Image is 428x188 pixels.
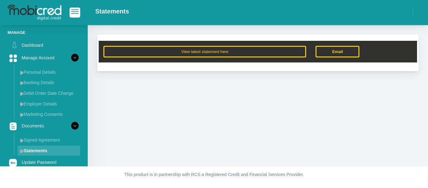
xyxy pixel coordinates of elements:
[18,99,80,109] a: Employer Details
[18,146,80,156] a: Statements
[20,149,23,153] img: menu arrow
[20,102,23,106] img: menu arrow
[18,88,80,98] a: Debit Order Date Change
[20,138,23,142] img: menu arrow
[20,113,23,117] img: menu arrow
[8,120,80,132] a: Documents
[8,156,80,168] a: Update Password
[18,135,80,145] a: Signed Agreement
[18,109,80,119] a: Marketing Consents
[316,46,359,57] a: Email
[20,81,23,85] img: menu arrow
[8,52,80,64] a: Manage Account
[95,8,129,15] h2: Statements
[8,5,61,20] img: logo-mobicred.svg
[40,171,388,178] p: This product is in partnership with RCS a Registered Credit and Financial Services Provider.
[20,92,23,96] img: menu arrow
[18,67,80,77] a: Personal Details
[8,39,80,51] a: Dashboard
[18,78,80,88] a: Banking Details
[8,30,80,35] li: Manage
[20,71,23,75] img: menu arrow
[103,46,306,57] button: View latest statement here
